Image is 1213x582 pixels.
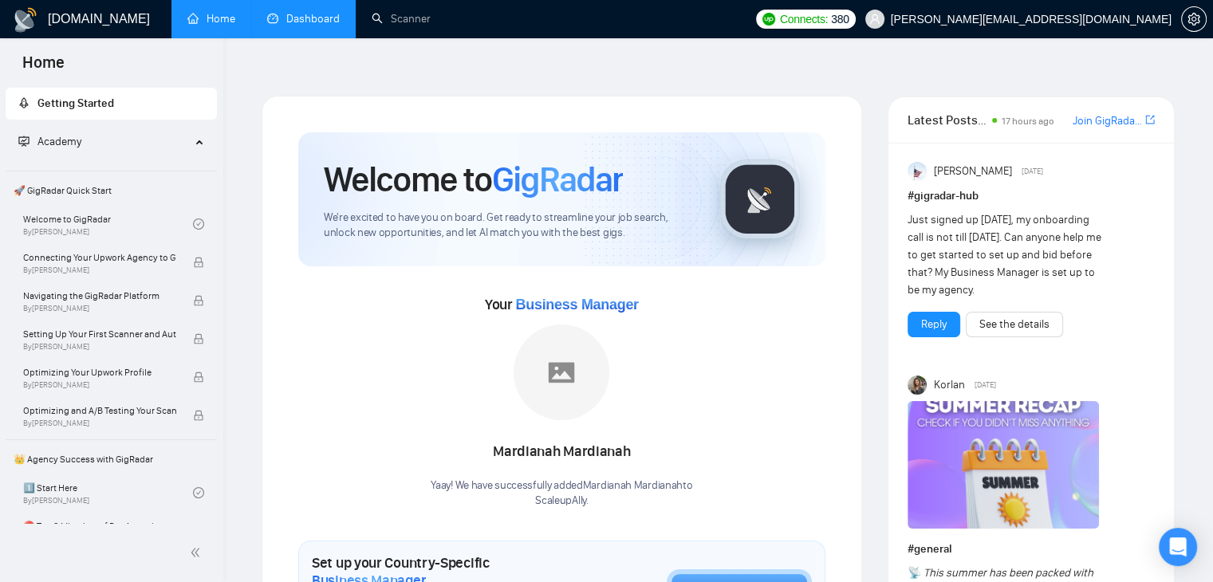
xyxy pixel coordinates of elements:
[18,135,81,148] span: Academy
[908,211,1105,299] div: Just signed up [DATE], my onboarding call is not till [DATE]. Can anyone help me to get started t...
[1182,13,1206,26] span: setting
[23,403,176,419] span: Optimizing and A/B Testing Your Scanner for Better Results
[908,541,1155,558] h1: # general
[23,304,176,313] span: By [PERSON_NAME]
[10,51,77,85] span: Home
[23,419,176,428] span: By [PERSON_NAME]
[13,7,38,33] img: logo
[762,13,775,26] img: upwork-logo.png
[431,438,692,466] div: Mardianah Mardianah
[7,175,215,206] span: 🚀 GigRadar Quick Start
[23,342,176,352] span: By [PERSON_NAME]
[324,210,695,241] span: We're excited to have you on board. Get ready to streamline your job search, unlock new opportuni...
[514,324,609,420] img: placeholder.png
[267,12,340,26] a: dashboardDashboard
[966,312,1063,337] button: See the details
[190,545,206,560] span: double-left
[431,478,692,509] div: Yaay! We have successfully added Mardianah Mardianah to
[193,410,204,421] span: lock
[869,14,880,25] span: user
[23,326,176,342] span: Setting Up Your First Scanner and Auto-Bidder
[23,206,193,242] a: Welcome to GigRadarBy[PERSON_NAME]
[37,135,81,148] span: Academy
[23,380,176,390] span: By [PERSON_NAME]
[193,372,204,383] span: lock
[1181,6,1207,32] button: setting
[933,376,964,394] span: Korlan
[1181,13,1207,26] a: setting
[37,96,114,110] span: Getting Started
[908,401,1099,529] img: F09CV3P1UE7-Summer%20recap.png
[908,566,921,580] span: 📡
[908,312,960,337] button: Reply
[1159,528,1197,566] div: Open Intercom Messenger
[1022,164,1043,179] span: [DATE]
[193,333,204,344] span: lock
[933,163,1011,180] span: [PERSON_NAME]
[780,10,828,28] span: Connects:
[492,158,623,201] span: GigRadar
[18,136,30,147] span: fund-projection-screen
[1145,112,1155,128] a: export
[193,487,204,498] span: check-circle
[372,12,431,26] a: searchScanner
[515,297,638,313] span: Business Manager
[23,288,176,304] span: Navigating the GigRadar Platform
[18,97,30,108] span: rocket
[908,162,927,181] img: Anisuzzaman Khan
[23,518,176,534] span: ⛔ Top 3 Mistakes of Pro Agencies
[831,10,849,28] span: 380
[1002,116,1054,127] span: 17 hours ago
[979,316,1050,333] a: See the details
[324,158,623,201] h1: Welcome to
[187,12,235,26] a: homeHome
[908,376,927,395] img: Korlan
[23,475,193,510] a: 1️⃣ Start HereBy[PERSON_NAME]
[193,295,204,306] span: lock
[23,364,176,380] span: Optimizing Your Upwork Profile
[431,494,692,509] p: ScaleupAlly .
[193,257,204,268] span: lock
[908,110,987,130] span: Latest Posts from the GigRadar Community
[7,443,215,475] span: 👑 Agency Success with GigRadar
[23,265,176,275] span: By [PERSON_NAME]
[720,159,800,239] img: gigradar-logo.png
[193,218,204,230] span: check-circle
[1073,112,1142,130] a: Join GigRadar Slack Community
[1145,113,1155,126] span: export
[921,316,947,333] a: Reply
[908,187,1155,205] h1: # gigradar-hub
[485,296,639,313] span: Your
[975,378,996,392] span: [DATE]
[6,88,217,120] li: Getting Started
[23,250,176,265] span: Connecting Your Upwork Agency to GigRadar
